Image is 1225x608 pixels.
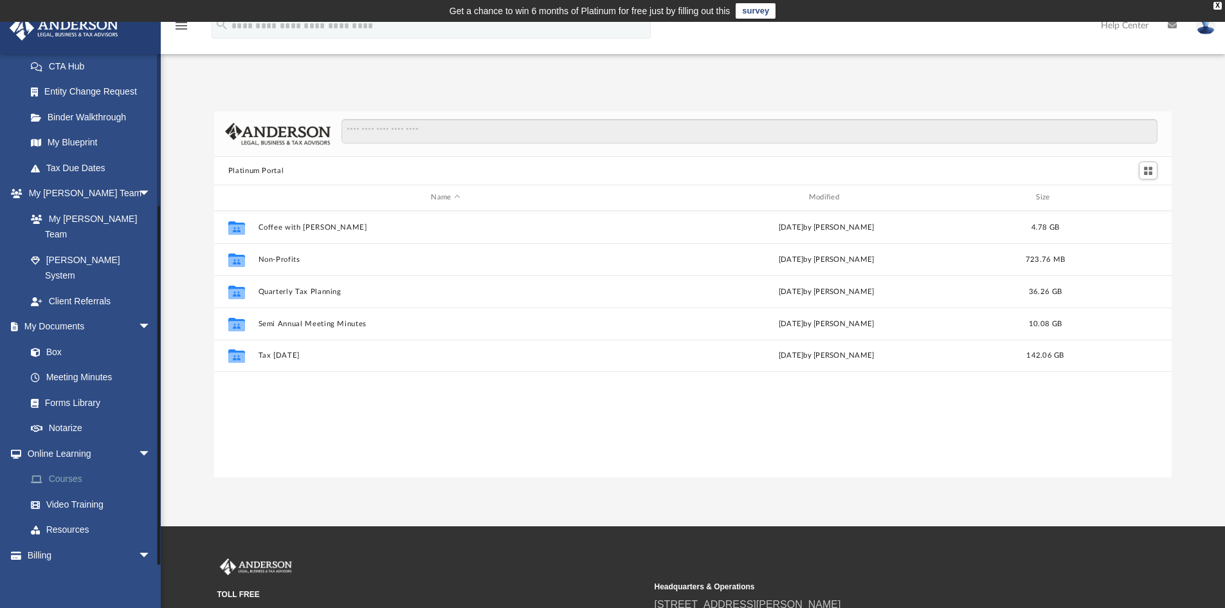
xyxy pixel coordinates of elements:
button: Semi Annual Meeting Minutes [258,320,633,328]
span: 4.78 GB [1031,223,1059,230]
span: 36.26 GB [1029,288,1062,295]
div: [DATE] by [PERSON_NAME] [639,221,1013,233]
a: Notarize [18,416,164,441]
a: Binder Walkthrough [18,104,170,130]
div: id [1076,192,1166,203]
span: arrow_drop_down [138,314,164,340]
div: [DATE] by [PERSON_NAME] [639,350,1013,362]
div: id [220,192,252,203]
a: Client Referrals [18,288,164,314]
a: survey [736,3,776,19]
span: arrow_drop_down [138,542,164,569]
a: Video Training [18,492,164,517]
a: My Documentsarrow_drop_down [9,314,164,340]
img: User Pic [1196,16,1215,35]
button: Coffee with [PERSON_NAME] [258,223,633,232]
div: [DATE] by [PERSON_NAME] [639,286,1013,297]
div: Get a chance to win 6 months of Platinum for free just by filling out this [449,3,730,19]
div: Size [1019,192,1071,203]
i: menu [174,18,189,33]
small: TOLL FREE [217,589,646,600]
div: [DATE] by [PERSON_NAME] [639,318,1013,329]
a: My [PERSON_NAME] Teamarrow_drop_down [9,181,164,207]
img: Anderson Advisors Platinum Portal [217,558,295,575]
img: Anderson Advisors Platinum Portal [6,15,122,41]
a: My [PERSON_NAME] Team [18,206,158,247]
a: Billingarrow_drop_down [9,542,170,568]
a: Meeting Minutes [18,365,164,391]
div: close [1213,2,1222,10]
a: Box [18,339,158,365]
input: Search files and folders [341,119,1157,143]
a: My Blueprint [18,130,164,156]
a: menu [174,24,189,33]
span: 723.76 MB [1026,255,1065,263]
a: Forms Library [18,390,158,416]
span: 10.08 GB [1029,320,1062,327]
div: [DATE] by [PERSON_NAME] [639,253,1013,265]
button: Platinum Portal [228,165,284,177]
span: 142.06 GB [1026,352,1064,359]
span: arrow_drop_down [138,181,164,207]
a: CTA Hub [18,53,170,79]
small: Headquarters & Operations [655,581,1083,593]
span: arrow_drop_down [138,441,164,467]
button: Quarterly Tax Planning [258,288,633,296]
div: grid [214,211,1172,477]
div: Name [257,192,633,203]
button: Tax [DATE] [258,351,633,360]
a: Entity Change Request [18,79,170,105]
a: Online Learningarrow_drop_down [9,441,170,466]
a: Resources [18,517,170,543]
a: Courses [18,466,170,492]
i: search [215,17,229,32]
a: [PERSON_NAME] System [18,247,164,288]
button: Switch to Grid View [1139,161,1158,180]
div: Modified [639,192,1014,203]
button: Non-Profits [258,255,633,264]
a: Tax Due Dates [18,155,170,181]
